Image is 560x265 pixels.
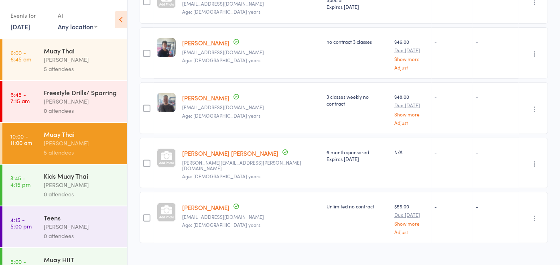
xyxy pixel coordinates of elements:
[44,88,120,97] div: Freestyle Drills/ Sparring
[44,222,120,231] div: [PERSON_NAME]
[44,139,120,148] div: [PERSON_NAME]
[327,203,388,210] div: Unlimited no contract
[182,104,320,110] small: noahmcdonald2705@yahoo.com
[182,49,320,55] small: willg0916@gmail.com
[10,49,31,62] time: 6:00 - 6:45 am
[182,203,229,212] a: [PERSON_NAME]
[44,46,120,55] div: Muay Thai
[435,203,469,210] div: -
[327,93,388,107] div: 3 classes weekly no contract
[327,3,388,10] div: Expires [DATE]
[44,148,120,157] div: 5 attendees
[10,9,50,22] div: Events for
[182,221,260,228] span: Age: [DEMOGRAPHIC_DATA] years
[476,203,515,210] div: -
[182,149,278,157] a: [PERSON_NAME] [PERSON_NAME]
[394,229,428,234] a: Adjust
[44,130,120,139] div: Muay Thai
[58,22,97,31] div: Any location
[44,106,120,115] div: 0 attendees
[10,175,30,188] time: 3:45 - 4:15 pm
[394,65,428,70] a: Adjust
[182,160,320,171] small: jackson.prestwidge@gmail.com
[2,165,127,206] a: 3:45 -4:15 pmKids Muay Thai[PERSON_NAME]0 attendees
[327,38,388,45] div: no contract 3 classes
[182,112,260,119] span: Age: [DEMOGRAPHIC_DATA] years
[182,8,260,15] span: Age: [DEMOGRAPHIC_DATA] years
[58,9,97,22] div: At
[157,38,176,57] img: image1734216203.png
[157,93,176,112] img: image1734216247.png
[2,81,127,122] a: 6:45 -7:15 amFreestyle Drills/ Sparring[PERSON_NAME]0 attendees
[44,64,120,73] div: 5 attendees
[2,206,127,247] a: 4:15 -5:00 pmTeens[PERSON_NAME]0 attendees
[435,149,469,155] div: -
[394,93,428,125] div: $48.00
[435,38,469,45] div: -
[182,214,320,220] small: tomesadamsilver@gmail.com
[44,55,120,64] div: [PERSON_NAME]
[327,155,388,162] div: Expires [DATE]
[394,102,428,108] small: Due [DATE]
[394,47,428,53] small: Due [DATE]
[182,173,260,179] span: Age: [DEMOGRAPHIC_DATA] years
[44,171,120,180] div: Kids Muay Thai
[435,93,469,100] div: -
[394,56,428,61] a: Show more
[44,255,120,264] div: Muay HIIT
[394,112,428,117] a: Show more
[327,149,388,162] div: 6 month sponsored
[10,133,32,146] time: 10:00 - 11:00 am
[394,203,428,234] div: $55.00
[44,190,120,199] div: 0 attendees
[476,149,515,155] div: -
[44,231,120,241] div: 0 attendees
[44,213,120,222] div: Teens
[182,94,229,102] a: [PERSON_NAME]
[394,212,428,218] small: Due [DATE]
[476,93,515,100] div: -
[2,123,127,164] a: 10:00 -11:00 amMuay Thai[PERSON_NAME]5 attendees
[394,38,428,70] div: $46.00
[394,149,428,155] div: N/A
[10,91,30,104] time: 6:45 - 7:15 am
[394,221,428,226] a: Show more
[10,216,32,229] time: 4:15 - 5:00 pm
[182,1,320,6] small: hunterbarton93@gmail.com
[44,180,120,190] div: [PERSON_NAME]
[394,120,428,125] a: Adjust
[182,39,229,47] a: [PERSON_NAME]
[476,38,515,45] div: -
[10,22,30,31] a: [DATE]
[182,57,260,63] span: Age: [DEMOGRAPHIC_DATA] years
[44,97,120,106] div: [PERSON_NAME]
[2,39,127,80] a: 6:00 -6:45 amMuay Thai[PERSON_NAME]5 attendees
